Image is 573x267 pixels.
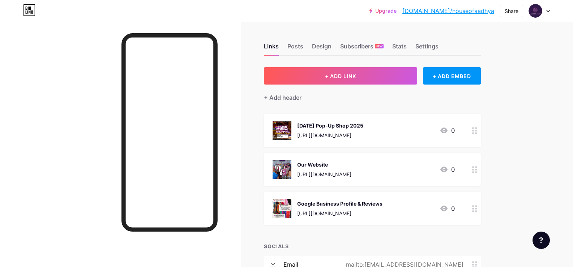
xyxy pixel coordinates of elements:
[392,42,407,55] div: Stats
[312,42,332,55] div: Design
[264,242,481,250] div: SOCIALS
[369,8,397,14] a: Upgrade
[415,42,439,55] div: Settings
[273,199,291,218] img: Google Business Profile & Reviews
[402,7,494,15] a: [DOMAIN_NAME]/houseofaadhya
[273,160,291,179] img: Our Website
[287,42,303,55] div: Posts
[264,93,302,102] div: + Add header
[297,132,363,139] div: [URL][DOMAIN_NAME]
[440,165,455,174] div: 0
[273,121,291,140] img: Diwali Pop-Up Shop 2025
[297,200,382,207] div: Google Business Profile & Reviews
[423,67,480,85] div: + ADD EMBED
[297,122,363,129] div: [DATE] Pop-Up Shop 2025
[376,44,382,48] span: NEW
[340,42,384,55] div: Subscribers
[297,210,382,217] div: [URL][DOMAIN_NAME]
[440,126,455,135] div: 0
[505,7,518,15] div: Share
[264,67,418,85] button: + ADD LINK
[297,161,351,168] div: Our Website
[264,42,279,55] div: Links
[529,4,542,18] img: houseofaadhya
[440,204,455,213] div: 0
[297,171,351,178] div: [URL][DOMAIN_NAME]
[325,73,356,79] span: + ADD LINK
